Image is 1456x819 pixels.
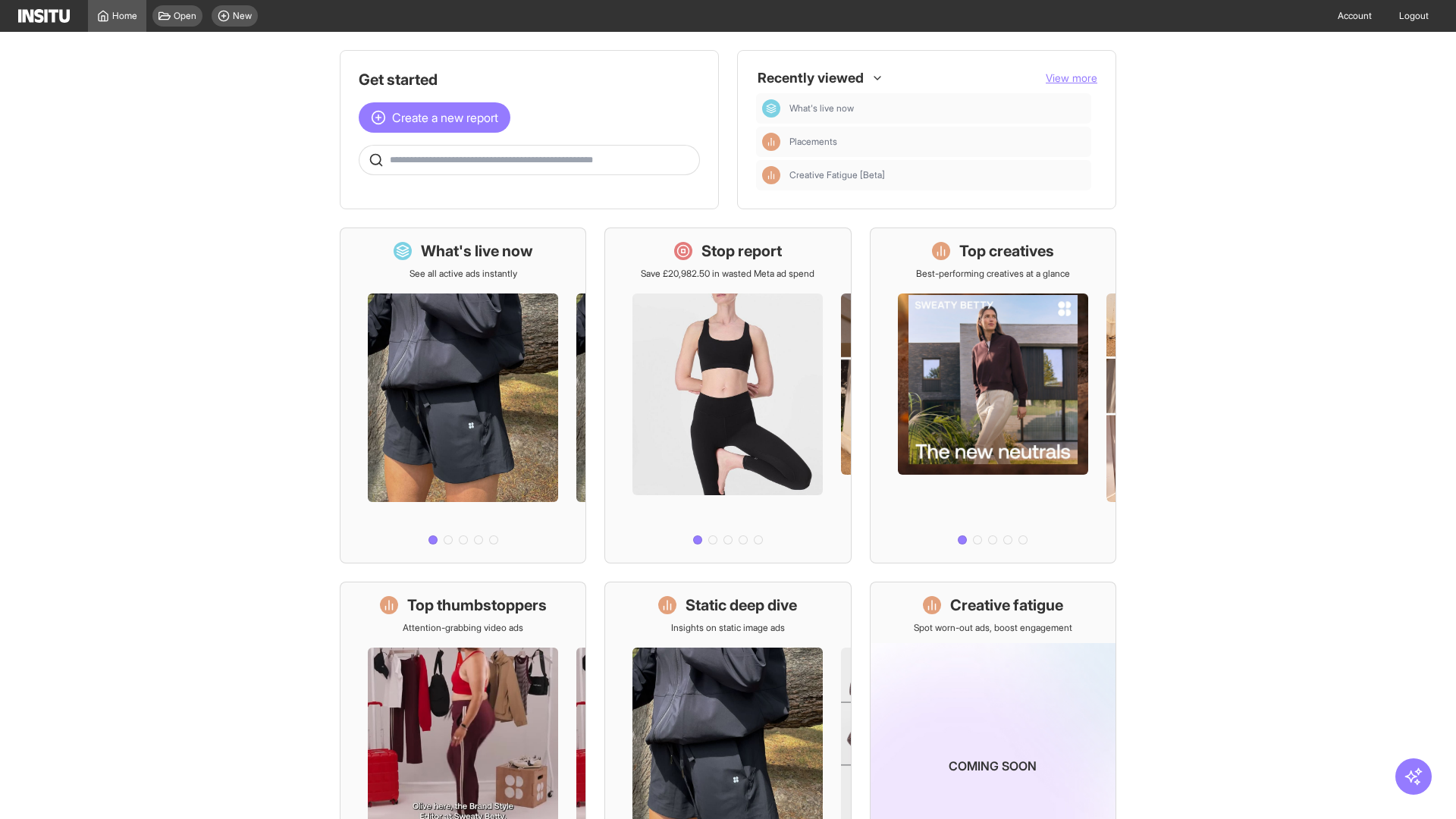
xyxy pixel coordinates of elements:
[789,169,1085,181] span: Creative Fatigue [Beta]
[18,9,70,23] img: Logo
[1046,71,1097,84] span: View more
[762,99,780,118] div: Dashboard
[359,69,700,90] h1: Get started
[701,240,782,262] h1: Stop report
[762,166,780,184] div: Insights
[407,595,547,616] h1: Top thumbstoppers
[112,10,137,22] span: Home
[789,136,837,148] span: Placements
[789,169,885,181] span: Creative Fatigue [Beta]
[403,622,523,634] p: Attention-grabbing video ads
[789,136,1085,148] span: Placements
[340,227,586,563] a: What's live nowSee all active ads instantly
[789,102,854,115] span: What's live now
[233,10,252,22] span: New
[392,108,498,127] span: Create a new report
[916,268,1070,280] p: Best-performing creatives at a glance
[762,133,780,151] div: Insights
[409,268,517,280] p: See all active ads instantly
[604,227,851,563] a: Stop reportSave £20,982.50 in wasted Meta ad spend
[1046,71,1097,86] button: View more
[359,102,510,133] button: Create a new report
[421,240,533,262] h1: What's live now
[870,227,1116,563] a: Top creativesBest-performing creatives at a glance
[641,268,814,280] p: Save £20,982.50 in wasted Meta ad spend
[959,240,1054,262] h1: Top creatives
[174,10,196,22] span: Open
[789,102,1085,115] span: What's live now
[686,595,797,616] h1: Static deep dive
[671,622,785,634] p: Insights on static image ads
